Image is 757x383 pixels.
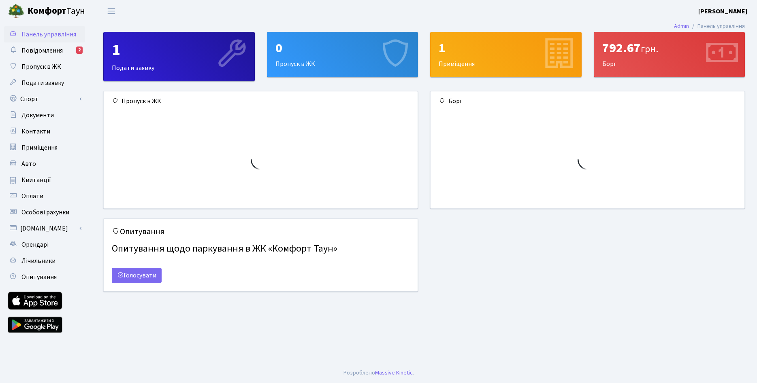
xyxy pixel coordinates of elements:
[4,204,85,220] a: Особові рахунки
[21,62,61,71] span: Пропуск в ЖК
[343,368,375,377] a: Розроблено
[267,32,418,77] div: Пропуск в ЖК
[21,30,76,39] span: Панель управління
[4,91,85,107] a: Спорт
[4,237,85,253] a: Орендарі
[4,140,85,156] a: Приміщення
[28,4,85,18] span: Таун
[21,78,64,87] span: Подати заявку
[21,240,49,249] span: Орендарі
[674,22,689,30] a: Admin
[4,75,85,91] a: Подати заявку
[4,156,85,172] a: Авто
[4,123,85,140] a: Контакти
[343,368,414,377] div: .
[698,6,747,16] a: [PERSON_NAME]
[104,32,254,81] div: Подати заявку
[21,208,69,217] span: Особові рахунки
[439,40,573,56] div: 1
[112,227,409,237] h5: Опитування
[4,42,85,59] a: Повідомлення2
[104,91,418,111] div: Пропуск в ЖК
[76,47,83,54] div: 2
[4,107,85,123] a: Документи
[662,18,757,35] nav: breadcrumb
[431,91,744,111] div: Борг
[4,269,85,285] a: Опитування
[602,40,737,56] div: 792.67
[21,159,36,168] span: Авто
[112,268,162,283] a: Голосувати
[4,59,85,75] a: Пропуск в ЖК
[689,22,745,31] li: Панель управління
[101,4,122,18] button: Переключити навігацію
[21,127,50,136] span: Контакти
[698,7,747,16] b: [PERSON_NAME]
[267,32,418,77] a: 0Пропуск в ЖК
[375,368,413,377] a: Massive Kinetic
[8,3,24,19] img: logo.png
[21,143,58,152] span: Приміщення
[112,40,246,60] div: 1
[4,26,85,42] a: Панель управління
[112,240,409,258] h4: Опитування щодо паркування в ЖК «Комфорт Таун»
[430,32,582,77] a: 1Приміщення
[103,32,255,81] a: 1Подати заявку
[4,172,85,188] a: Квитанції
[4,188,85,204] a: Оплати
[21,256,55,265] span: Лічильники
[21,176,51,184] span: Квитанції
[4,220,85,237] a: [DOMAIN_NAME]
[641,42,658,56] span: грн.
[594,32,745,77] div: Борг
[21,273,57,281] span: Опитування
[21,192,43,201] span: Оплати
[4,253,85,269] a: Лічильники
[21,46,63,55] span: Повідомлення
[21,111,54,120] span: Документи
[28,4,66,17] b: Комфорт
[431,32,581,77] div: Приміщення
[275,40,410,56] div: 0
